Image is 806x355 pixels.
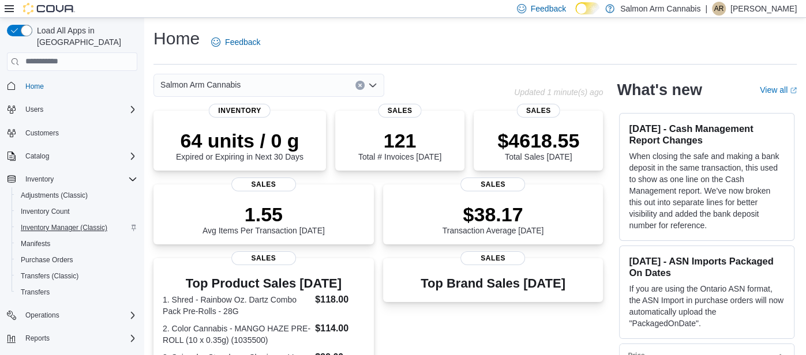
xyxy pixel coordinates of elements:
button: Inventory Count [12,203,142,220]
span: Home [25,82,44,91]
h3: [DATE] - Cash Management Report Changes [629,123,785,146]
h3: Top Product Sales [DATE] [163,277,365,290]
button: Operations [21,308,64,322]
span: Catalog [25,152,49,161]
span: Manifests [21,239,50,248]
span: Feedback [225,36,260,48]
p: 1.55 [203,203,325,226]
h2: What's new [617,81,702,99]
button: Adjustments (Classic) [12,187,142,203]
span: Adjustments (Classic) [21,191,88,200]
span: Feedback [531,3,566,14]
span: Sales [517,104,560,118]
div: Transaction Average [DATE] [443,203,544,235]
h1: Home [153,27,200,50]
span: Reports [21,331,137,345]
h3: Top Brand Sales [DATE] [421,277,565,290]
span: Inventory [21,172,137,186]
span: Customers [25,129,59,138]
div: Expired or Expiring in Next 30 Days [176,129,303,161]
p: If you are using the Ontario ASN format, the ASN Import in purchase orders will now automatically... [629,283,785,329]
span: Customers [21,126,137,140]
a: Inventory Manager (Classic) [16,221,112,235]
button: Reports [2,330,142,346]
span: Inventory Manager (Classic) [21,223,107,232]
button: Inventory [21,172,58,186]
button: Users [2,101,142,118]
p: Updated 1 minute(s) ago [514,88,603,97]
span: Manifests [16,237,137,251]
span: Inventory [209,104,271,118]
a: Adjustments (Classic) [16,188,92,202]
button: Clear input [355,81,365,90]
button: Home [2,78,142,95]
span: Sales [460,251,525,265]
span: Home [21,79,137,93]
img: Cova [23,3,75,14]
a: Transfers (Classic) [16,269,83,283]
p: When closing the safe and making a bank deposit in the same transaction, this used to show as one... [629,150,785,231]
span: AR [714,2,724,16]
span: Transfers (Classic) [21,271,78,281]
button: Reports [21,331,54,345]
div: Total # Invoices [DATE] [358,129,441,161]
button: Purchase Orders [12,252,142,268]
a: Manifests [16,237,55,251]
h3: [DATE] - ASN Imports Packaged On Dates [629,255,785,278]
span: Transfers [21,288,50,297]
span: Load All Apps in [GEOGRAPHIC_DATA] [32,25,137,48]
span: Transfers [16,285,137,299]
button: Catalog [21,149,54,163]
span: Transfers (Classic) [16,269,137,283]
p: | [705,2,707,16]
span: Salmon Arm Cannabis [160,78,241,92]
span: Users [25,105,43,114]
a: Transfers [16,285,54,299]
span: Operations [21,308,137,322]
span: Sales [231,251,296,265]
p: $4618.55 [497,129,579,152]
span: Purchase Orders [16,253,137,267]
div: Ariel Richards [712,2,726,16]
span: Sales [460,177,525,191]
p: Salmon Arm Cannabis [620,2,700,16]
span: Inventory Count [21,207,70,216]
span: Inventory Count [16,205,137,218]
button: Transfers [12,284,142,300]
button: Customers [2,124,142,141]
a: Purchase Orders [16,253,78,267]
input: Dark Mode [575,2,599,14]
span: Purchase Orders [21,255,73,265]
span: Catalog [21,149,137,163]
span: Inventory Manager (Classic) [16,221,137,235]
button: Inventory [2,171,142,187]
span: Adjustments (Classic) [16,188,137,202]
a: Inventory Count [16,205,74,218]
p: [PERSON_NAME] [730,2,797,16]
button: Catalog [2,148,142,164]
p: 64 units / 0 g [176,129,303,152]
span: Reports [25,334,50,343]
p: 121 [358,129,441,152]
button: Users [21,103,48,116]
dd: $118.00 [315,293,364,307]
button: Manifests [12,236,142,252]
svg: External link [790,87,797,94]
span: Users [21,103,137,116]
span: Operations [25,311,59,320]
a: Feedback [207,31,265,54]
dt: 1. Shred - Rainbow Oz. Dartz Combo Pack Pre-Rolls - 28G [163,294,310,317]
a: Customers [21,126,63,140]
button: Open list of options [368,81,377,90]
dd: $114.00 [315,322,364,335]
span: Sales [378,104,422,118]
button: Operations [2,307,142,323]
span: Sales [231,177,296,191]
button: Inventory Manager (Classic) [12,220,142,236]
button: Transfers (Classic) [12,268,142,284]
span: Inventory [25,175,54,184]
a: View allExternal link [760,85,797,95]
dt: 2. Color Cannabis - MANGO HAZE PRE-ROLL (10 x 0.35g) (1035500) [163,323,310,346]
div: Avg Items Per Transaction [DATE] [203,203,325,235]
a: Home [21,80,48,93]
